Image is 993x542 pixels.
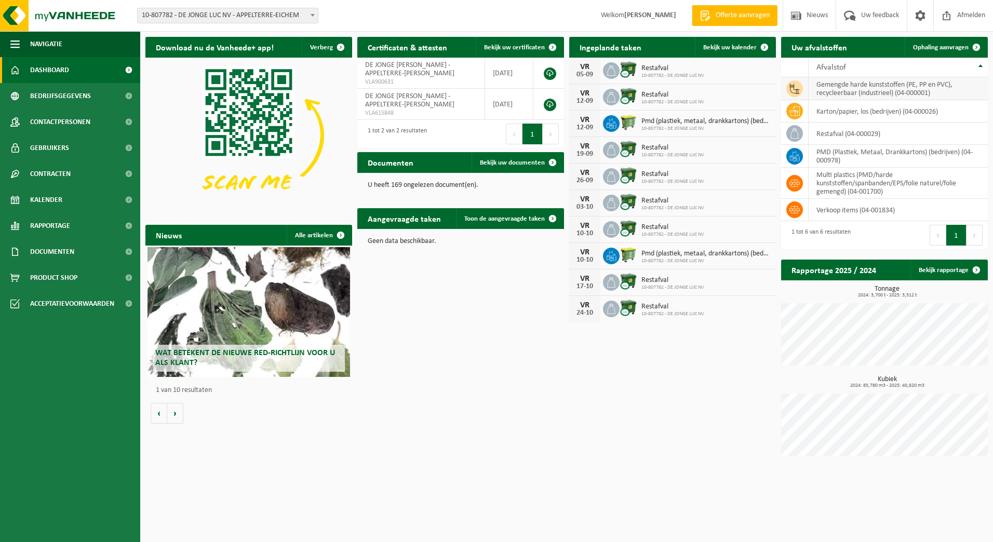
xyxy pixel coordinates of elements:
[574,204,595,211] div: 03-10
[30,187,62,213] span: Kalender
[641,91,704,99] span: Restafval
[781,37,857,57] h2: Uw afvalstoffen
[574,151,595,158] div: 19-09
[620,87,637,105] img: WB-1100-CU
[472,152,563,173] a: Bekijk uw documenten
[574,301,595,309] div: VR
[30,83,91,109] span: Bedrijfsgegevens
[365,78,477,86] span: VLA900631
[641,144,704,152] span: Restafval
[967,225,983,246] button: Next
[167,403,183,424] button: Volgende
[151,403,167,424] button: Vorige
[641,73,704,79] span: 10-807782 - DE JONGE LUC NV
[368,238,554,245] p: Geen data beschikbaar.
[781,260,887,280] h2: Rapportage 2025 / 2024
[641,303,704,311] span: Restafval
[641,258,771,264] span: 10-807782 - DE JONGE LUC NV
[574,230,595,237] div: 10-10
[368,182,554,189] p: U heeft 169 ongelezen document(en).
[641,284,704,291] span: 10-807782 - DE JONGE LUC NV
[703,44,757,51] span: Bekijk uw kalender
[574,124,595,131] div: 12-09
[357,152,424,172] h2: Documenten
[506,124,522,144] button: Previous
[620,193,637,211] img: WB-1100-CU
[809,199,988,221] td: verkoop items (04-001834)
[786,376,988,388] h3: Kubiek
[357,208,451,228] h2: Aangevraagde taken
[786,293,988,298] span: 2024: 3,700 t - 2025: 3,512 t
[620,299,637,317] img: WB-1100-CU
[809,123,988,145] td: restafval (04-000029)
[145,225,192,245] h2: Nieuws
[138,8,318,23] span: 10-807782 - DE JONGE LUC NV - APPELTERRE-EICHEM
[641,311,704,317] span: 10-807782 - DE JONGE LUC NV
[620,114,637,131] img: WB-0660-HPE-GN-50
[930,225,946,246] button: Previous
[484,44,545,51] span: Bekijk uw certificaten
[287,225,351,246] a: Alle artikelen
[310,44,333,51] span: Verberg
[910,260,987,280] a: Bekijk rapportage
[30,265,77,291] span: Product Shop
[695,37,775,58] a: Bekijk uw kalender
[543,124,559,144] button: Next
[574,142,595,151] div: VR
[30,31,62,57] span: Navigatie
[476,37,563,58] a: Bekijk uw certificaten
[574,283,595,290] div: 17-10
[816,63,846,72] span: Afvalstof
[574,195,595,204] div: VR
[485,89,533,120] td: [DATE]
[641,197,704,205] span: Restafval
[641,64,704,73] span: Restafval
[574,169,595,177] div: VR
[620,167,637,184] img: WB-1100-CU
[365,109,477,117] span: VLA615848
[641,250,771,258] span: Pmd (plastiek, metaal, drankkartons) (bedrijven)
[574,98,595,105] div: 12-09
[30,213,70,239] span: Rapportage
[913,44,969,51] span: Ophaling aanvragen
[809,77,988,100] td: gemengde harde kunststoffen (PE, PP en PVC), recycleerbaar (industrieel) (04-000001)
[809,100,988,123] td: karton/papier, los (bedrijven) (04-000026)
[620,273,637,290] img: WB-1100-CU
[641,223,704,232] span: Restafval
[30,135,69,161] span: Gebruikers
[641,232,704,238] span: 10-807782 - DE JONGE LUC NV
[574,256,595,264] div: 10-10
[574,89,595,98] div: VR
[641,152,704,158] span: 10-807782 - DE JONGE LUC NV
[574,177,595,184] div: 26-09
[574,222,595,230] div: VR
[485,58,533,89] td: [DATE]
[574,116,595,124] div: VR
[620,220,637,237] img: WB-1100-CU
[30,239,74,265] span: Documenten
[365,92,454,109] span: DE JONGE [PERSON_NAME] - APPELTERRE-[PERSON_NAME]
[147,247,350,377] a: Wat betekent de nieuwe RED-richtlijn voor u als klant?
[786,286,988,298] h3: Tonnage
[809,168,988,199] td: multi plastics (PMD/harde kunststoffen/spanbanden/EPS/folie naturel/folie gemengd) (04-001700)
[137,8,318,23] span: 10-807782 - DE JONGE LUC NV - APPELTERRE-EICHEM
[30,57,69,83] span: Dashboard
[620,140,637,158] img: WB-1100-CU
[357,37,458,57] h2: Certificaten & attesten
[302,37,351,58] button: Verberg
[641,117,771,126] span: Pmd (plastiek, metaal, drankkartons) (bedrijven)
[574,63,595,71] div: VR
[365,61,454,77] span: DE JONGE [PERSON_NAME] - APPELTERRE-[PERSON_NAME]
[713,10,772,21] span: Offerte aanvragen
[905,37,987,58] a: Ophaling aanvragen
[30,161,71,187] span: Contracten
[363,123,427,145] div: 1 tot 2 van 2 resultaten
[30,109,90,135] span: Contactpersonen
[574,275,595,283] div: VR
[30,291,114,317] span: Acceptatievoorwaarden
[946,225,967,246] button: 1
[641,170,704,179] span: Restafval
[809,145,988,168] td: PMD (Plastiek, Metaal, Drankkartons) (bedrijven) (04-000978)
[574,71,595,78] div: 05-09
[156,387,347,394] p: 1 van 10 resultaten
